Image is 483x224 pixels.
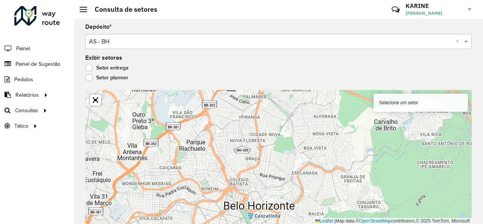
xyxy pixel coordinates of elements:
[15,107,38,114] span: Consultas
[406,10,462,17] span: [PERSON_NAME]
[14,122,28,130] span: Tático
[90,94,101,106] a: Abrir mapa em tela cheia
[14,76,33,83] span: Pedidos
[456,37,462,46] span: Clear all
[85,64,129,71] label: Setor entrega
[406,2,462,9] h3: KARINE
[359,218,391,224] a: OpenStreetMap
[15,91,39,99] span: Relatórios
[315,218,333,224] a: Leaflet
[87,5,157,14] h2: Consulta de setores
[388,2,404,18] a: Contato Rápido
[85,22,112,31] label: Depósito
[85,74,128,81] label: Setor planner
[85,53,122,62] label: Exibir setores
[334,218,335,224] span: |
[16,45,30,53] span: Painel
[301,2,380,23] div: Críticas? Dúvidas? Elogios? Sugestões? Entre em contato conosco!
[15,60,60,68] span: Painel de Sugestão
[374,94,468,112] div: Selecione um setor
